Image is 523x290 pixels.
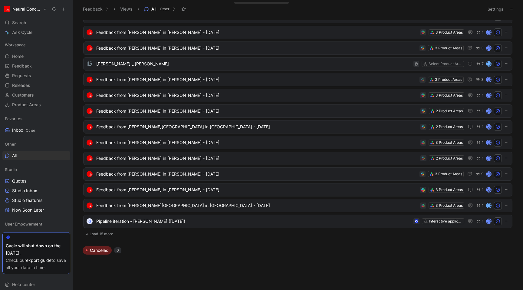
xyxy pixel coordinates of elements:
span: Requests [12,73,31,79]
div: J [487,109,491,113]
div: Check our to save all your data in time. [6,257,67,271]
div: Canceled0 [80,246,515,259]
div: Studio [2,165,70,174]
span: Other [5,141,16,147]
span: Feedback from [PERSON_NAME][GEOGRAPHIC_DATA] in [GEOGRAPHIC_DATA] - [DATE] [96,202,418,209]
div: Select Product Areas [429,61,462,67]
a: Studio Inbox [2,186,70,195]
div: Cycle will shut down on the [DATE]. [6,242,67,257]
a: Requests [2,71,70,80]
button: 1 [475,124,485,130]
div: Workspace [2,40,70,49]
button: 1 [475,186,485,193]
span: All [12,153,17,159]
button: Views [117,5,135,14]
div: 2 Product Areas [436,124,463,130]
button: 7 [475,61,485,67]
span: Favorites [5,116,22,122]
div: 3 Product Areas [436,203,463,209]
img: logo [87,92,93,98]
div: Interactive application and workflow development [429,218,463,224]
span: 3 [481,46,484,50]
span: Inbox [12,127,35,133]
span: Feedback from [PERSON_NAME] in [PERSON_NAME] - [DATE] [96,44,417,52]
div: User Empowerment [2,219,70,229]
div: 3 Product Areas [435,77,462,83]
span: 1 [482,219,484,223]
div: Favorites [2,114,70,123]
span: [PERSON_NAME] _ [PERSON_NAME] [96,60,411,68]
span: Search [12,19,26,26]
div: J [487,93,491,97]
div: J [487,30,491,35]
span: 7 [482,62,484,66]
span: 1 [482,94,484,97]
div: 3 Product Areas [435,45,462,51]
button: 3 [475,76,485,83]
img: logo [87,187,93,193]
img: logo [87,171,93,177]
div: StudioQuotesStudio InboxStudio featuresNow Soon Later [2,165,70,215]
a: logoFeedback from [PERSON_NAME] in [PERSON_NAME] - [DATE]3 Product Areas9J [83,167,512,181]
a: logoFeedback from [PERSON_NAME] in [PERSON_NAME] - [DATE]3 Product Areas1J [83,183,512,196]
a: Now Soon Later [2,206,70,215]
a: Ask Cycle [2,28,70,37]
img: logo [87,61,93,67]
button: AllOther [141,5,178,14]
span: Studio [5,166,17,173]
button: Canceled [83,246,112,255]
span: Feedback from [PERSON_NAME] in [PERSON_NAME] - [DATE] [96,76,417,83]
img: logo [87,124,93,130]
span: Feedback from [PERSON_NAME] in [PERSON_NAME] - [DATE] [96,29,418,36]
div: 3 Product Areas [436,29,463,35]
span: Home [12,53,24,59]
div: J [487,188,491,192]
span: Studio features [12,197,42,203]
div: J [487,46,491,50]
img: logo [87,45,93,51]
div: J [487,172,491,176]
div: J [487,140,491,145]
div: J [487,77,491,82]
a: logoFeedback from [PERSON_NAME] in [PERSON_NAME] - [DATE]3 Product Areas1J [83,136,512,149]
button: 3 [475,45,485,51]
a: logoFeedback from [PERSON_NAME] in [PERSON_NAME] - [DATE]2 Product Areas1J [83,152,512,165]
div: J [487,219,491,223]
a: Product Areas [2,100,70,109]
span: Feedback from [PERSON_NAME] in [PERSON_NAME] - [DATE] [96,170,417,178]
button: 1 [475,108,485,114]
span: Studio Inbox [12,188,37,194]
span: Other [160,6,169,12]
div: 0 [114,247,121,253]
span: Releases [12,82,30,88]
a: Releases [2,81,70,90]
span: Customers [12,92,34,98]
span: Feedback from [PERSON_NAME] in [PERSON_NAME] - [DATE] [96,186,418,193]
button: 1 [475,92,485,99]
div: Search [2,18,70,27]
img: logo [87,77,93,83]
span: Feedback from [PERSON_NAME] in [PERSON_NAME] - [DATE] [96,139,418,146]
img: logo [87,155,93,161]
span: All [151,6,156,12]
div: Help center [2,280,70,289]
button: Load 15 more [83,230,512,238]
a: logoFeedback from [PERSON_NAME] in [PERSON_NAME] - [DATE]2 Product Areas1J [83,104,512,118]
a: Customers [2,91,70,100]
button: 1 [475,139,485,146]
button: Settings [485,5,506,13]
a: logoFeedback from [PERSON_NAME] in [PERSON_NAME] - [DATE]3 Product Areas3J [83,73,512,86]
a: logoFeedback from [PERSON_NAME][GEOGRAPHIC_DATA] in [GEOGRAPHIC_DATA] - [DATE]3 Product Areas1T [83,199,512,212]
span: Workspace [5,42,26,48]
div: User Empowerment [2,219,70,230]
a: QPipeline iteration - [PERSON_NAME] ([DATE])Interactive application and workflow development1J [83,215,512,228]
div: 3 Product Areas [436,92,463,98]
span: Other [26,128,35,133]
span: 1 [482,204,484,207]
span: 1 [482,125,484,129]
span: Product Areas [12,102,41,108]
div: 3 Product Areas [436,140,463,146]
div: J [487,156,491,160]
span: Feedback from [PERSON_NAME] in [PERSON_NAME] - [DATE] [96,155,418,162]
div: 3 Product Areas [435,171,462,177]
